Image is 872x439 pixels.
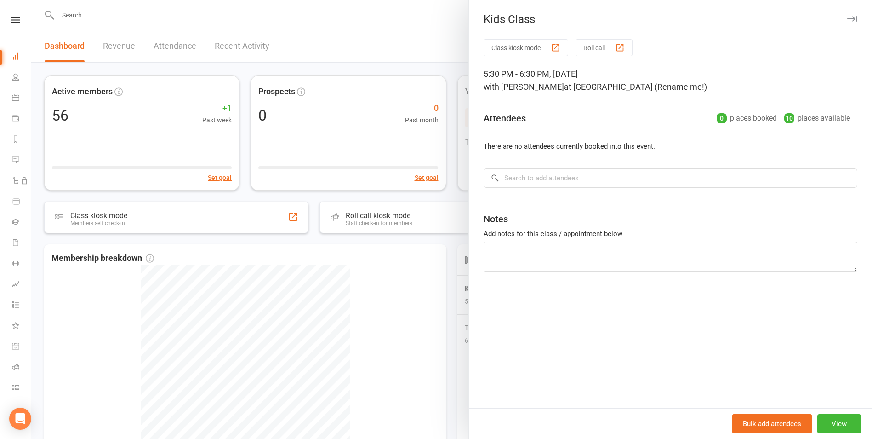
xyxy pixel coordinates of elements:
[484,112,526,125] div: Attendees
[12,358,31,378] a: Roll call kiosk mode
[12,275,31,295] a: Assessments
[576,39,633,56] button: Roll call
[717,112,777,125] div: places booked
[484,141,857,152] li: There are no attendees currently booked into this event.
[12,130,31,150] a: Reports
[12,68,31,88] a: People
[12,192,31,213] a: Product Sales
[484,168,857,188] input: Search to add attendees
[484,228,857,239] div: Add notes for this class / appointment below
[484,39,568,56] button: Class kiosk mode
[12,337,31,358] a: General attendance kiosk mode
[484,213,508,225] div: Notes
[484,68,857,93] div: 5:30 PM - 6:30 PM, [DATE]
[469,13,872,26] div: Kids Class
[12,47,31,68] a: Dashboard
[564,82,707,92] span: at [GEOGRAPHIC_DATA] (Rename me!)
[9,408,31,430] div: Open Intercom Messenger
[12,88,31,109] a: Calendar
[484,82,564,92] span: with [PERSON_NAME]
[784,112,850,125] div: places available
[12,378,31,399] a: Class kiosk mode
[817,414,861,433] button: View
[12,109,31,130] a: Payments
[784,113,794,123] div: 10
[732,414,812,433] button: Bulk add attendees
[717,113,727,123] div: 0
[12,316,31,337] a: What's New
